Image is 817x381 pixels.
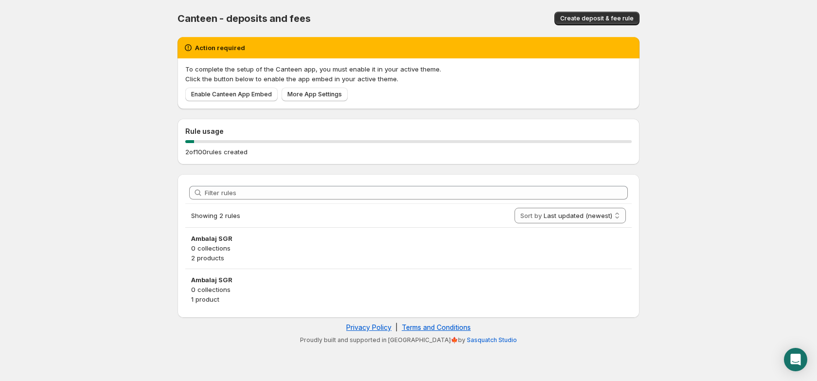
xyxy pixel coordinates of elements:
span: More App Settings [287,91,342,98]
p: To complete the setup of the Canteen app, you must enable it in your active theme. [185,64,632,74]
h2: Action required [195,43,245,53]
span: Showing 2 rules [191,212,240,219]
span: Create deposit & fee rule [560,15,634,22]
p: Click the button below to enable the app embed in your active theme. [185,74,632,84]
div: Open Intercom Messenger [784,348,807,371]
h3: Ambalaj SGR [191,234,626,243]
span: | [395,323,398,331]
a: Terms and Conditions [402,323,471,331]
h2: Rule usage [185,127,632,136]
p: 2 products [191,253,626,263]
button: Create deposit & fee rule [554,12,639,25]
p: 2 of 100 rules created [185,147,248,157]
span: Canteen - deposits and fees [178,13,311,24]
p: Proudly built and supported in [GEOGRAPHIC_DATA]🍁by [182,336,635,344]
h3: Ambalaj SGR [191,275,626,285]
a: Enable Canteen App Embed [185,88,278,101]
a: Sasquatch Studio [467,336,517,344]
p: 1 product [191,294,626,304]
p: 0 collections [191,285,626,294]
input: Filter rules [205,186,628,200]
span: Enable Canteen App Embed [191,91,272,98]
a: Privacy Policy [346,323,391,331]
p: 0 collections [191,243,626,253]
a: More App Settings [282,88,348,101]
